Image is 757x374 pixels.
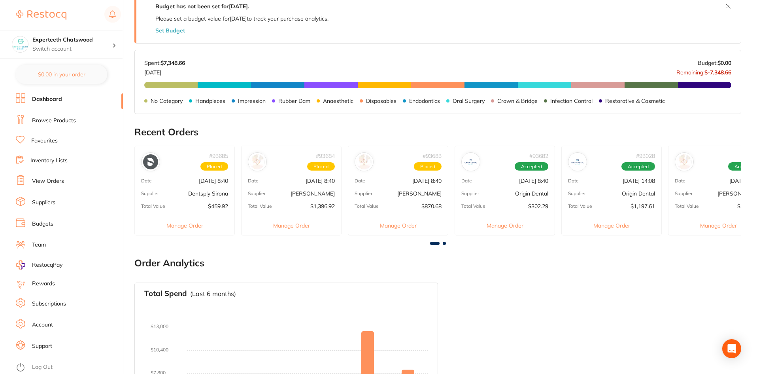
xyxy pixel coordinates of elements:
a: Team [32,241,46,249]
p: Date [355,178,365,184]
p: [PERSON_NAME] [291,190,335,197]
p: # 93028 [636,153,655,159]
p: (Last 6 months) [190,290,236,297]
span: Placed [307,162,335,171]
p: Supplier [355,191,372,196]
p: [DATE] [144,66,185,76]
a: Budgets [32,220,53,228]
img: Origin Dental [570,154,585,169]
p: # 93685 [209,153,228,159]
p: Date [248,178,259,184]
p: Total Value [568,203,592,209]
p: Spent: [144,60,185,66]
p: [DATE] 8:40 [199,178,228,184]
p: Dentsply Sirona [188,190,228,197]
p: Date [141,178,152,184]
span: Placed [414,162,442,171]
p: Budget: [698,60,731,66]
p: Supplier [248,191,266,196]
button: Set Budget [155,27,185,34]
img: Henry Schein Halas [250,154,265,169]
a: Subscriptions [32,300,66,308]
a: Dashboard [32,95,62,103]
span: Accepted [515,162,548,171]
p: $1,197.61 [631,203,655,209]
p: [PERSON_NAME] [397,190,442,197]
p: Date [568,178,579,184]
img: RestocqPay [16,260,25,270]
p: Anaesthetic [323,98,353,104]
p: Handpieces [195,98,225,104]
p: Date [461,178,472,184]
p: Disposables [366,98,396,104]
span: RestocqPay [32,261,62,269]
p: Total Value [355,203,379,209]
a: Restocq Logo [16,6,66,24]
h2: Order Analytics [134,258,741,269]
p: Crown & Bridge [497,98,538,104]
p: Supplier [141,191,159,196]
h2: Recent Orders [134,127,741,138]
img: Dentsply Sirona [143,154,158,169]
button: Manage Order [562,216,661,235]
a: Support [32,342,52,350]
button: Manage Order [455,216,555,235]
a: Favourites [31,137,58,145]
a: Log Out [32,363,53,371]
p: $1,396.92 [310,203,335,209]
p: [DATE] 14:08 [623,178,655,184]
img: Experteeth Chatswood [12,36,28,52]
p: Supplier [461,191,479,196]
img: Origin Dental [463,154,478,169]
button: Log Out [16,361,121,374]
button: Manage Order [348,216,448,235]
strong: $0.00 [717,59,731,66]
p: $459.92 [208,203,228,209]
p: No Category [151,98,183,104]
button: $0.00 in your order [16,65,107,84]
p: Impression [238,98,266,104]
p: Date [675,178,685,184]
p: Total Value [141,203,165,209]
strong: $-7,348.66 [704,69,731,76]
p: # 93683 [423,153,442,159]
img: Henry Schein Halas [677,154,692,169]
h3: Total Spend [144,289,187,298]
p: $870.68 [421,203,442,209]
p: Supplier [568,191,586,196]
p: Total Value [248,203,272,209]
p: Remaining: [676,66,731,76]
p: Origin Dental [515,190,548,197]
button: Manage Order [135,216,234,235]
a: Account [32,321,53,329]
p: Restorative & Cosmetic [605,98,665,104]
p: Please set a budget value for [DATE] to track your purchase analytics. [155,15,328,22]
p: Switch account [32,45,112,53]
p: # 93682 [529,153,548,159]
a: View Orders [32,177,64,185]
strong: Budget has not been set for [DATE] . [155,3,249,10]
span: Accepted [621,162,655,171]
a: Inventory Lists [30,157,68,165]
div: Open Intercom Messenger [722,339,741,358]
a: Suppliers [32,199,55,207]
p: $302.29 [528,203,548,209]
img: Adam Dental [357,154,372,169]
a: RestocqPay [16,260,62,270]
span: Placed [200,162,228,171]
p: Rubber Dam [278,98,310,104]
p: Oral Surgery [453,98,485,104]
p: [DATE] 8:40 [306,178,335,184]
button: Manage Order [242,216,341,235]
p: Infection Control [550,98,593,104]
p: Total Value [461,203,485,209]
a: Browse Products [32,117,76,125]
img: Restocq Logo [16,10,66,20]
p: Supplier [675,191,693,196]
p: [DATE] 8:40 [412,178,442,184]
h4: Experteeth Chatswood [32,36,112,44]
p: [DATE] 8:40 [519,178,548,184]
p: Endodontics [409,98,440,104]
p: # 93684 [316,153,335,159]
a: Rewards [32,280,55,288]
